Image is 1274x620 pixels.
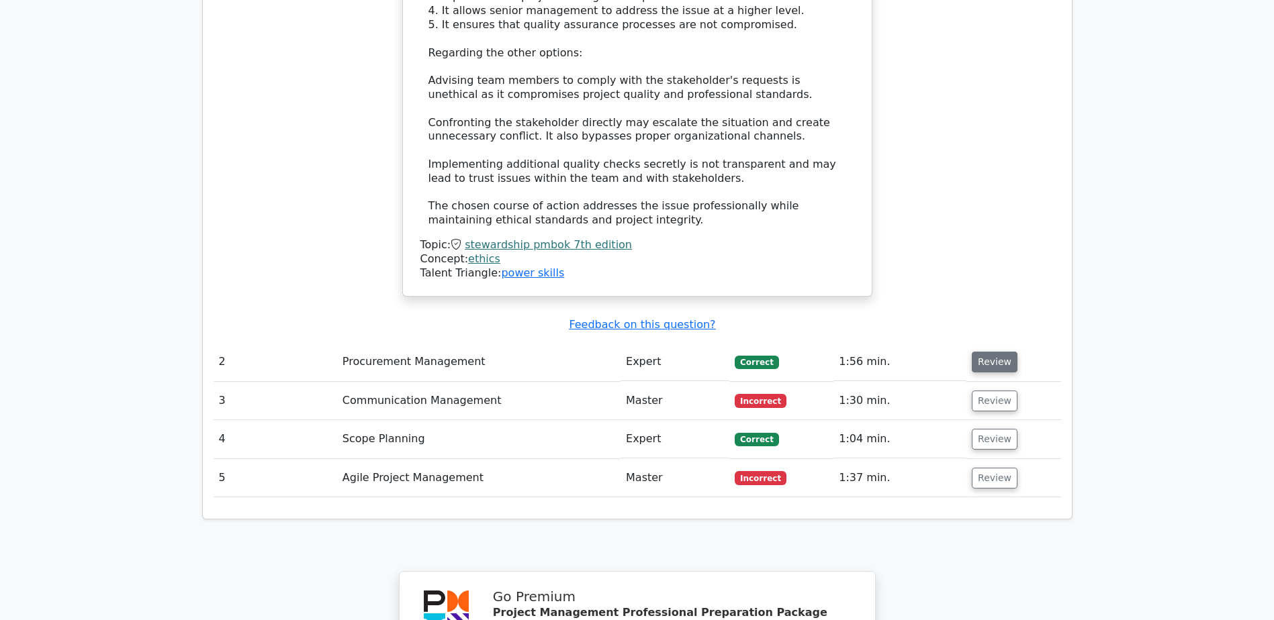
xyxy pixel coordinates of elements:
[735,356,778,369] span: Correct
[569,318,715,331] a: Feedback on this question?
[214,343,337,381] td: 2
[972,429,1017,450] button: Review
[972,352,1017,372] button: Review
[337,420,621,458] td: Scope Planning
[972,391,1017,411] button: Review
[833,459,966,497] td: 1:37 min.
[337,343,621,381] td: Procurement Management
[337,382,621,420] td: Communication Management
[621,343,729,381] td: Expert
[735,471,786,484] span: Incorrect
[972,468,1017,488] button: Review
[735,394,786,407] span: Incorrect
[337,459,621,497] td: Agile Project Management
[621,420,729,458] td: Expert
[501,266,564,279] a: power skills
[465,238,632,251] a: stewardship pmbok 7th edition
[420,252,854,266] div: Concept:
[214,459,337,497] td: 5
[833,382,966,420] td: 1:30 min.
[420,238,854,252] div: Topic:
[468,252,500,265] a: ethics
[735,433,778,446] span: Correct
[214,420,337,458] td: 4
[621,459,729,497] td: Master
[621,382,729,420] td: Master
[420,238,854,280] div: Talent Triangle:
[833,343,966,381] td: 1:56 min.
[214,382,337,420] td: 3
[833,420,966,458] td: 1:04 min.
